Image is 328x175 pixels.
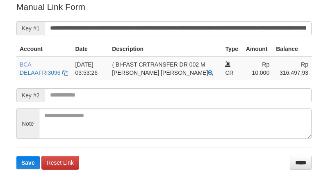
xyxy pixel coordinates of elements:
[273,41,312,57] th: Balance
[109,41,222,57] th: Description
[41,156,79,170] a: Reset Link
[20,61,31,68] span: BCA
[16,88,45,102] span: Key #2
[16,21,45,35] span: Key #1
[273,57,312,80] td: Rp 316.497,93
[72,41,109,57] th: Date
[21,159,35,166] span: Save
[16,41,72,57] th: Account
[243,57,273,80] td: Rp 10.000
[16,108,39,139] span: Note
[16,1,312,13] p: Manual Link Form
[225,69,233,76] span: CR
[20,69,61,76] a: DELAAFRI3096
[222,41,242,57] th: Type
[72,57,109,80] td: [DATE] 03:53:26
[62,69,68,76] a: Copy DELAAFRI3096 to clipboard
[16,156,40,169] button: Save
[109,57,222,80] td: { BI-FAST CRTRANSFER DR 002 M [PERSON_NAME] [PERSON_NAME]
[47,159,74,166] span: Reset Link
[243,41,273,57] th: Amount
